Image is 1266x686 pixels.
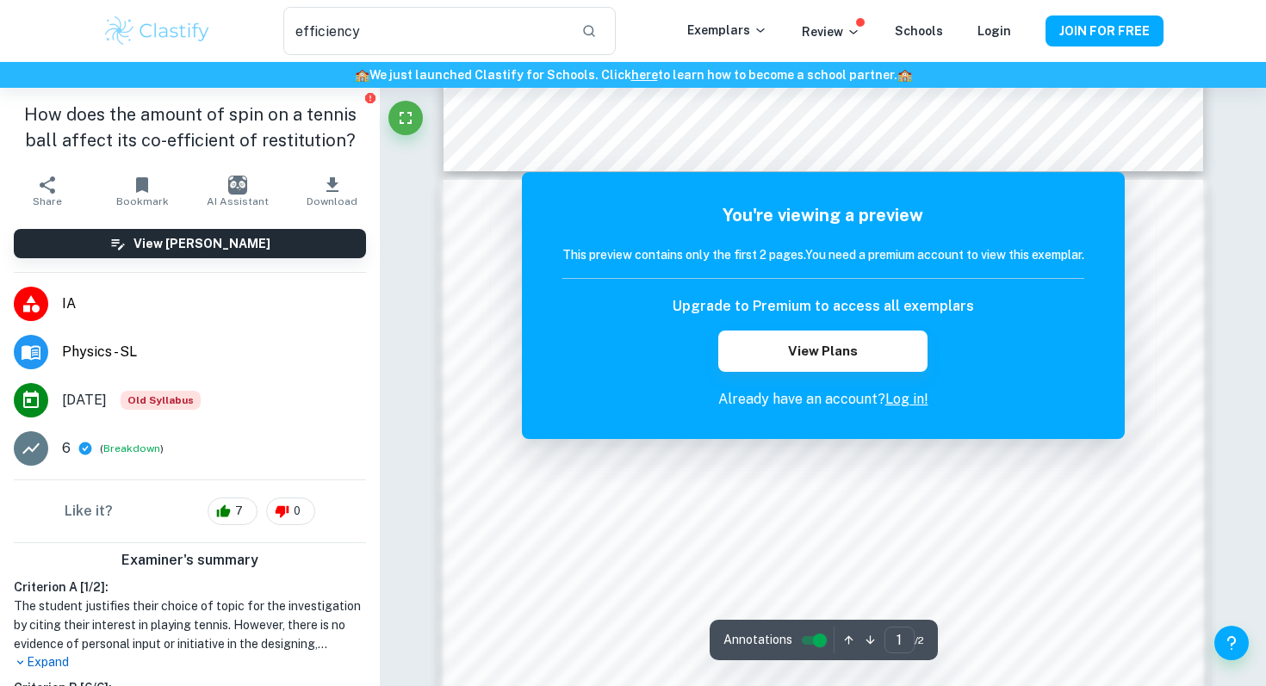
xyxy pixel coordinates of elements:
span: 🏫 [897,68,912,82]
button: JOIN FOR FREE [1046,15,1164,46]
p: Review [802,22,860,41]
button: Report issue [363,91,376,104]
span: 🏫 [355,68,369,82]
h6: View [PERSON_NAME] [133,234,270,253]
button: Fullscreen [388,101,423,135]
h5: You're viewing a preview [562,202,1084,228]
button: Help and Feedback [1214,626,1249,660]
button: Bookmark [95,167,189,215]
span: Share [33,195,62,207]
span: 7 [226,503,252,520]
span: ( ) [100,441,164,457]
button: Download [285,167,380,215]
input: Search for any exemplars... [283,7,568,55]
p: 6 [62,438,71,459]
h6: Criterion A [ 1 / 2 ]: [14,578,366,596]
img: AI Assistant [228,176,247,195]
span: IA [62,294,366,314]
h1: The student justifies their choice of topic for the investigation by citing their interest in pla... [14,596,366,653]
span: AI Assistant [207,195,269,207]
a: here [631,68,658,82]
button: AI Assistant [190,167,285,215]
span: Annotations [723,631,792,649]
a: Login [977,24,1011,38]
button: View Plans [718,331,927,372]
span: Physics - SL [62,342,366,362]
div: 0 [266,498,315,525]
a: Schools [895,24,943,38]
span: / 2 [915,633,924,648]
h1: How does the amount of spin on a tennis ball affect its co-efficient of restitution? [14,102,366,153]
button: View [PERSON_NAME] [14,229,366,258]
p: Already have an account? [562,389,1084,410]
span: Old Syllabus [121,391,201,410]
img: Clastify logo [102,14,212,48]
span: 0 [284,503,310,520]
span: Download [307,195,357,207]
p: Exemplars [687,21,767,40]
div: Starting from the May 2025 session, the Physics IA requirements have changed. It's OK to refer to... [121,391,201,410]
span: Bookmark [116,195,169,207]
h6: Upgrade to Premium to access all exemplars [673,296,974,317]
button: Breakdown [103,441,160,456]
span: [DATE] [62,390,107,411]
h6: We just launched Clastify for Schools. Click to learn how to become a school partner. [3,65,1263,84]
div: 7 [208,498,258,525]
p: Expand [14,653,366,671]
h6: Examiner's summary [7,550,373,571]
h6: This preview contains only the first 2 pages. You need a premium account to view this exemplar. [562,245,1084,264]
a: Log in! [885,391,928,407]
h6: Like it? [65,501,113,522]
